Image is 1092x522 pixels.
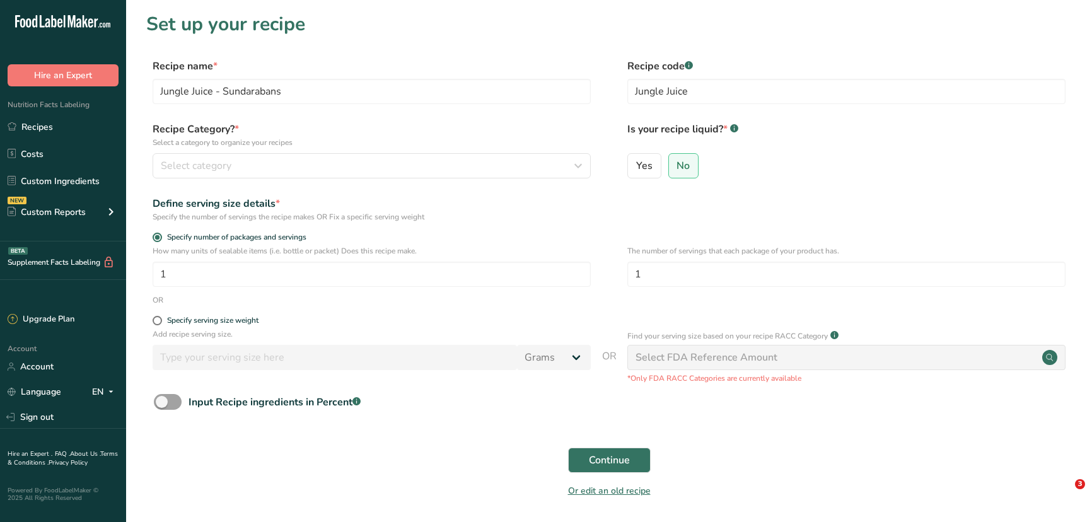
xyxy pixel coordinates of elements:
a: Terms & Conditions . [8,449,118,467]
input: Type your serving size here [153,345,517,370]
span: Continue [589,453,630,468]
p: The number of servings that each package of your product has. [627,245,1066,257]
a: FAQ . [55,449,70,458]
p: Add recipe serving size. [153,328,591,340]
a: Privacy Policy [49,458,88,467]
p: Select a category to organize your recipes [153,137,591,148]
a: Or edit an old recipe [568,485,651,497]
iframe: Intercom live chat [1049,479,1079,509]
button: Continue [568,448,651,473]
div: BETA [8,247,28,255]
button: Select category [153,153,591,178]
div: Powered By FoodLabelMaker © 2025 All Rights Reserved [8,487,119,502]
div: Select FDA Reference Amount [636,350,777,365]
div: NEW [8,197,26,204]
label: Recipe code [627,59,1066,74]
a: Hire an Expert . [8,449,52,458]
input: Type your recipe code here [627,79,1066,104]
p: How many units of sealable items (i.e. bottle or packet) Does this recipe make. [153,245,591,257]
button: Hire an Expert [8,64,119,86]
div: Upgrade Plan [8,313,74,326]
div: EN [92,385,119,400]
div: Custom Reports [8,206,86,219]
div: Specify serving size weight [167,316,258,325]
div: Input Recipe ingredients in Percent [189,395,361,410]
span: 3 [1075,479,1085,489]
input: Type your recipe name here [153,79,591,104]
a: Language [8,381,61,403]
span: No [677,159,690,172]
div: Define serving size details [153,196,591,211]
a: About Us . [70,449,100,458]
label: Recipe Category? [153,122,591,148]
p: *Only FDA RACC Categories are currently available [627,373,1066,384]
p: Find your serving size based on your recipe RACC Category [627,330,828,342]
div: OR [153,294,163,306]
span: Specify number of packages and servings [162,233,306,242]
label: Recipe name [153,59,591,74]
label: Is your recipe liquid? [627,122,1066,148]
div: Specify the number of servings the recipe makes OR Fix a specific serving weight [153,211,591,223]
span: Select category [161,158,231,173]
span: OR [602,349,617,384]
h1: Set up your recipe [146,10,1072,38]
span: Yes [636,159,653,172]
